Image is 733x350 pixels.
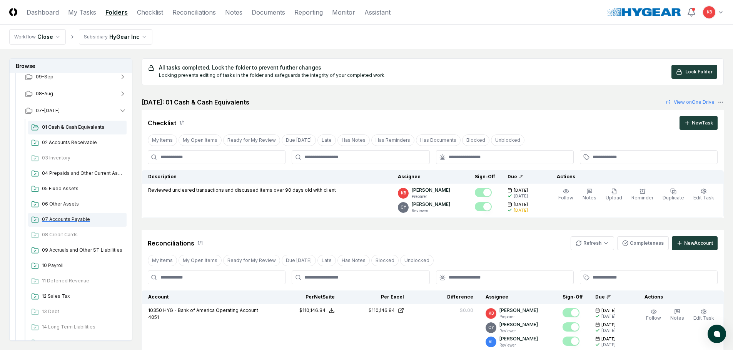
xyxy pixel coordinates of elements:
p: Reviewer [412,208,450,214]
a: Reconciliations [172,8,216,17]
span: Follow [558,195,573,201]
button: My Open Items [179,255,222,266]
div: New Task [692,119,713,126]
th: Per NetSuite [272,290,341,304]
button: Edit Task [692,307,716,323]
span: [DATE] [601,336,616,342]
a: 08 Credit Cards [28,228,127,242]
button: Notes [669,307,686,323]
button: Duplicate [661,187,686,203]
span: 08-Aug [36,90,53,97]
button: My Open Items [179,134,222,146]
span: Edit Task [693,315,714,321]
div: $0.00 [460,307,473,314]
button: $110,146.84 [299,307,335,314]
button: Completeness [617,236,669,250]
button: Upload [604,187,624,203]
span: CY [401,204,406,210]
span: 13 Debt [42,308,124,315]
div: Account [148,294,266,300]
span: KB [707,9,712,15]
span: 05 Fixed Assets [42,185,124,192]
span: [DATE] [601,308,616,314]
button: Mark complete [475,202,492,211]
div: [DATE] [601,328,616,333]
button: Mark complete [475,188,492,197]
button: Edit Task [692,187,716,203]
span: Edit Task [693,195,714,201]
div: Actions [551,173,718,180]
div: Locking prevents editing of tasks in the folder and safeguards the integrity of your completed work. [159,72,386,79]
a: Notes [225,8,242,17]
p: [PERSON_NAME] [499,321,538,328]
p: Preparer [499,314,538,320]
div: Checklist [148,118,176,128]
a: 13 Debt [28,305,127,319]
button: Ready for My Review [223,255,280,266]
button: Notes [581,187,598,203]
span: HYG - Bank of America Operating Account 4051 [148,307,258,320]
a: Checklist [137,8,163,17]
th: Sign-Off [556,290,589,304]
h2: [DATE]: 01 Cash & Cash Equivalents [142,98,249,107]
p: Preparer [412,194,450,199]
button: Follow [645,307,663,323]
div: Subsidiary [84,33,108,40]
span: [DATE] [514,202,528,207]
div: Workflow [14,33,36,40]
button: Has Notes [337,255,370,266]
div: $110,146.84 [299,307,326,314]
div: Actions [638,294,718,300]
a: My Tasks [68,8,96,17]
a: $110,146.84 [347,307,404,314]
button: atlas-launcher [708,325,726,343]
button: NewTask [680,116,718,130]
button: KB [702,5,716,19]
a: 04 Prepaids and Other Current Assets [28,167,127,181]
h5: All tasks completed. Lock the folder to prevent further changes [159,65,386,70]
p: [PERSON_NAME] [412,187,450,194]
span: Lock Folder [685,68,713,75]
th: Sign-Off [469,170,501,184]
div: Due [508,173,538,180]
h3: Browse [10,59,132,73]
span: Upload [606,195,622,201]
a: 12 Sales Tax [28,290,127,304]
span: 02 Accounts Receivable [42,139,124,146]
span: 10 Payroll [42,262,124,269]
button: Blocked [462,134,489,146]
span: [DATE] [514,187,528,193]
button: Due Today [282,255,316,266]
span: 06 Other Assets [42,201,124,207]
button: Ready for My Review [223,134,280,146]
a: 05 Fixed Assets [28,182,127,196]
div: 1 / 1 [197,240,203,247]
th: Assignee [392,170,469,184]
div: [DATE] [514,207,528,213]
button: NewAccount [672,236,718,250]
nav: breadcrumb [9,29,152,45]
span: 09 Accruals and Other ST Liabilities [42,247,124,254]
p: Reviewer [499,342,538,348]
th: Difference [410,290,479,304]
a: Assistant [364,8,391,17]
th: Per Excel [341,290,410,304]
span: Duplicate [663,195,684,201]
button: Blocked [371,255,399,266]
a: 11 Deferred Revenue [28,274,127,288]
button: My Items [148,255,177,266]
span: 08 Credit Cards [42,231,124,238]
button: Refresh [571,236,614,250]
p: Reviewer [499,328,538,334]
span: Reminder [631,195,653,201]
div: 1 / 1 [179,119,185,126]
a: Dashboard [27,8,59,17]
span: 07-[DATE] [36,107,60,114]
span: VL [489,339,494,345]
span: CY [488,325,494,330]
span: 09-Sep [36,73,53,80]
div: New Account [684,240,713,247]
button: Has Reminders [371,134,414,146]
span: Notes [670,315,684,321]
button: Due Today [282,134,316,146]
